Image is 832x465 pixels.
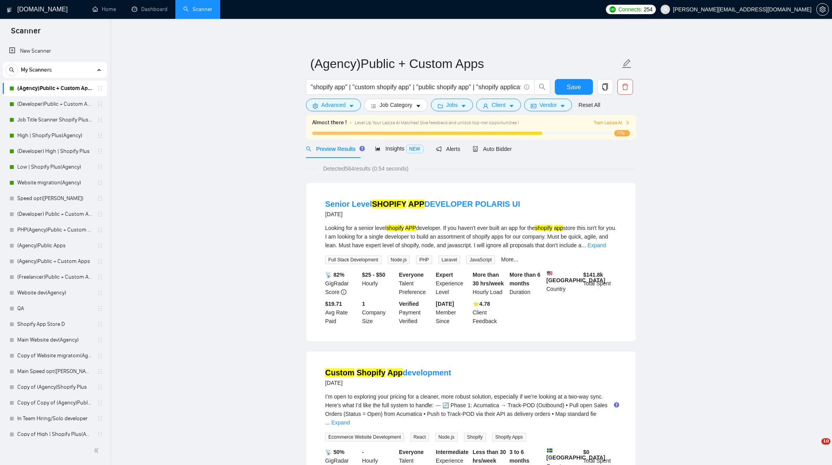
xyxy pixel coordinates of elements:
span: ... [325,419,330,426]
span: edit [622,59,632,69]
span: holder [97,353,103,359]
mark: APP [405,225,416,231]
button: search [6,64,18,76]
span: notification [436,146,442,152]
b: $25 - $50 [362,272,385,278]
div: Hourly [361,270,398,296]
span: Connects: [618,5,642,14]
button: setting [816,3,829,16]
span: Client [491,101,506,109]
span: Save [567,82,581,92]
button: userClientcaret-down [476,99,521,111]
span: info-circle [524,85,529,90]
b: 1 [362,301,365,307]
span: holder [97,400,103,406]
span: holder [97,431,103,437]
b: $19.71 [325,301,342,307]
a: QA [17,301,92,316]
span: Node.js [388,255,410,264]
span: holder [97,243,103,249]
span: search [6,67,18,73]
div: Avg Rate Paid [324,300,361,325]
b: [GEOGRAPHIC_DATA] [547,448,606,461]
div: Duration [508,270,545,296]
button: Train Laziza AI [594,119,630,127]
b: 📡 82% [325,272,344,278]
b: - [362,449,364,455]
li: New Scanner [3,43,107,59]
a: (Developer)Public + Custom Apps [17,96,92,112]
span: My Scanners [21,62,52,78]
a: Shopify App Store D [17,316,92,332]
span: holder [97,415,103,422]
a: Senior LevelSHOPIFY APPDEVELOPER POLARIS UI [325,200,520,208]
div: [DATE] [325,210,520,219]
span: Job Category [379,101,412,109]
mark: shopify [387,225,404,231]
div: Tooltip anchor [359,145,366,152]
span: holder [97,148,103,154]
span: Insights [375,145,423,152]
span: holder [97,384,103,390]
a: Low | Shopify Plus(Agency) [17,159,92,175]
mark: shopify [535,225,552,231]
a: Custom Shopify Appdevelopment [325,368,451,377]
span: holder [97,368,103,375]
span: copy [598,83,613,90]
input: Search Freelance Jobs... [311,82,521,92]
b: Intermediate [436,449,468,455]
b: 3 to 6 months [510,449,530,464]
a: PHP(Agency)Public + Custom Apps [17,222,92,238]
span: PHP [416,255,432,264]
a: (Developer) Public + Custom Apps [17,206,92,222]
div: Member Since [434,300,471,325]
span: Alerts [436,146,460,152]
a: Expand [587,242,606,248]
b: [DATE] [436,301,454,307]
button: folderJobscaret-down [431,99,473,111]
a: More... [501,256,519,263]
b: Expert [436,272,453,278]
span: Full Stack Development [325,255,381,264]
span: Almost there ! [312,118,347,127]
span: holder [97,337,103,343]
span: Auto Bidder [473,146,512,152]
span: idcard [531,103,536,109]
span: double-left [94,447,101,454]
a: (Agency)Public + Custom Apps [17,81,92,96]
span: bars [371,103,376,109]
div: GigRadar Score [324,270,361,296]
span: holder [97,85,103,92]
div: Payment Verified [398,300,434,325]
a: High | Shopify Plus(Agency) [17,128,92,143]
span: ... [581,242,586,248]
b: Less than 30 hrs/week [473,449,506,464]
div: Total Spent [582,270,618,296]
b: More than 6 months [510,272,541,287]
a: (Freelancer)Public + Custom Apps [17,269,92,285]
span: Jobs [446,101,458,109]
span: 10 [821,438,830,445]
a: Job Title Scanner Shopify Plus(Agency) [17,112,92,128]
span: holder [97,164,103,170]
b: $ 0 [583,449,589,455]
div: Hourly Load [471,270,508,296]
div: Company Size [361,300,398,325]
span: holder [97,117,103,123]
img: 🇺🇸 [547,270,552,276]
span: holder [97,101,103,107]
span: holder [97,321,103,327]
button: idcardVendorcaret-down [524,99,572,111]
span: caret-down [349,103,354,109]
span: info-circle [341,289,346,295]
div: [DATE] [325,378,451,388]
span: 77% [614,130,630,136]
span: Preview Results [306,146,363,152]
span: Ecommerce Website Development [325,433,404,441]
span: holder [97,274,103,280]
span: Level Up Your Laziza AI Matches! Give feedback and unlock top-tier opportunities ! [355,120,519,125]
a: (Developer) High | Shopify Plus [17,143,92,159]
a: Copy of High | Shopify Plus(Agency) [17,426,92,442]
span: holder [97,211,103,217]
